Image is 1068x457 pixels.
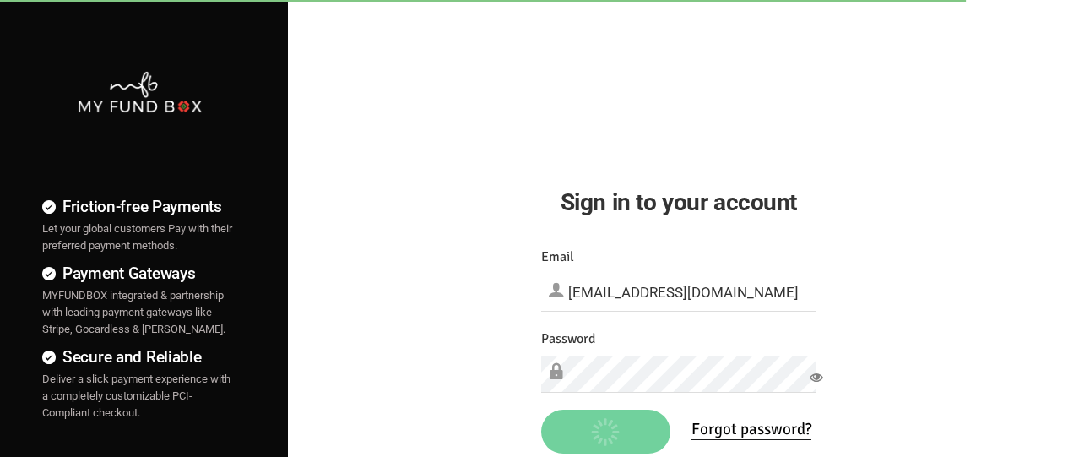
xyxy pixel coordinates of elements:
[541,184,816,220] h2: Sign in to your account
[42,222,232,252] span: Let your global customers Pay with their preferred payment methods.
[42,345,237,369] h4: Secure and Reliable
[541,274,816,311] input: Email
[541,247,574,268] label: Email
[691,419,811,440] a: Forgot password?
[42,261,237,286] h4: Payment Gateways
[42,373,230,419] span: Deliver a slick payment experience with a completely customizable PCI-Compliant checkout.
[541,329,595,350] label: Password
[42,194,237,219] h4: Friction-free Payments
[77,70,203,114] img: mfbwhite.png
[42,289,225,335] span: MYFUNDBOX integrated & partnership with leading payment gateways like Stripe, Gocardless & [PERSO...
